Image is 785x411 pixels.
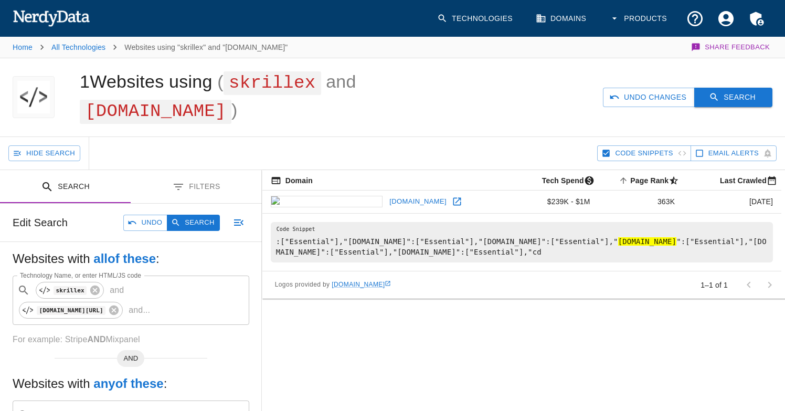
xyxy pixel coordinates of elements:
button: Share Feedback [689,37,772,58]
span: AND [117,353,144,364]
button: Search [167,215,219,231]
button: Support and Documentation [680,3,710,34]
span: and [321,71,356,91]
td: 363K [599,190,684,213]
button: Undo [123,215,167,231]
button: Products [603,3,675,34]
code: [DOMAIN_NAME][URL] [37,306,105,315]
button: Account Settings [710,3,741,34]
button: Search [694,88,772,107]
b: any of these [93,376,163,391]
img: NerdyData.com [13,7,90,28]
code: skrillex [54,286,87,295]
span: ( [217,71,224,91]
h5: Websites with : [13,250,249,267]
button: Undo Changes [603,88,695,107]
button: Hide Search [8,145,80,162]
a: All Technologies [51,43,105,51]
span: [DOMAIN_NAME] [80,100,231,123]
span: A page popularity ranking based on a domain's backlinks. Smaller numbers signal more popular doma... [617,174,683,187]
div: skrillex [36,282,104,299]
p: 1–1 of 1 [701,280,728,290]
p: Websites using "skrillex" and "[DOMAIN_NAME]" [124,42,288,52]
button: Admin Menu [741,3,772,34]
span: Hide Code Snippets [615,147,673,160]
img: universalmusic.fr icon [271,196,383,207]
p: and [105,284,128,297]
nav: breadcrumb [13,37,288,58]
a: Domains [529,3,595,34]
span: Most recent date this website was successfully crawled [706,174,781,187]
b: all of these [93,251,156,266]
div: [DOMAIN_NAME][URL] [19,302,123,319]
a: [DOMAIN_NAME] [332,281,391,288]
a: Home [13,43,33,51]
img: "skrillex" and "widget.seated.com" logo [17,76,50,118]
a: Technologies [431,3,521,34]
button: Hide Code Snippets [597,145,691,162]
label: Technology Name, or enter HTML/JS code [20,271,141,280]
td: $239K - $1M [508,190,598,213]
h1: 1 Websites using [80,71,356,120]
td: [DATE] [683,190,781,213]
a: [DOMAIN_NAME] [387,194,449,210]
h6: Edit Search [13,214,68,231]
pre: :["Essential"],"[DOMAIN_NAME]":["Essential"],"[DOMAIN_NAME]":["Essential"]," ":["Essential"],"[DO... [271,222,773,262]
span: skrillex [224,71,321,95]
p: For example: Stripe Mixpanel [13,333,249,346]
p: and ... [124,304,154,317]
span: The estimated minimum and maximum annual tech spend each webpage has, based on the free, freemium... [528,174,599,187]
span: Logos provided by [275,280,391,290]
h5: Websites with : [13,375,249,392]
hl: [DOMAIN_NAME] [618,237,677,246]
span: ) [231,100,238,120]
button: Filters [131,170,261,203]
b: AND [87,335,105,344]
span: Get email alerts with newly found website results. Click to enable. [708,147,759,160]
a: Open universalmusic.fr in new window [449,194,465,209]
button: Get email alerts with newly found website results. Click to enable. [691,145,777,162]
span: The registered domain name (i.e. "nerdydata.com"). [271,174,313,187]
